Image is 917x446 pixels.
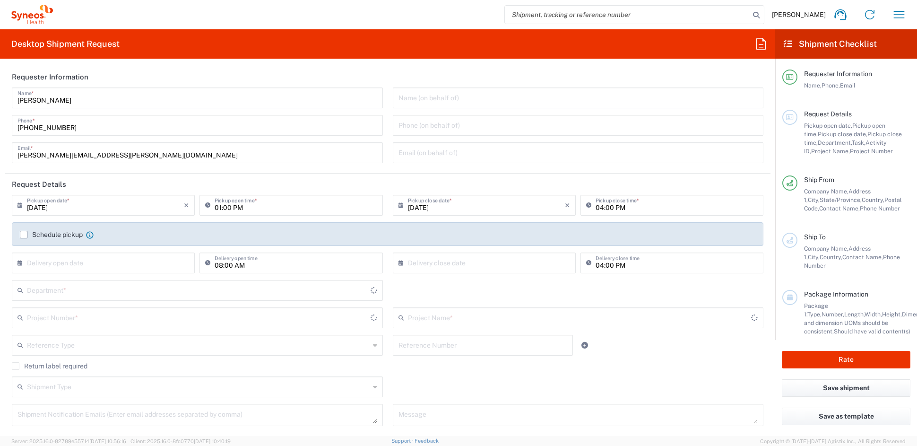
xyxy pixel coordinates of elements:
[804,290,868,298] span: Package Information
[862,196,884,203] span: Country,
[820,196,862,203] span: State/Province,
[882,311,902,318] span: Height,
[20,231,83,238] label: Schedule pickup
[12,72,88,82] h2: Requester Information
[852,139,865,146] span: Task,
[12,362,87,370] label: Return label required
[804,233,826,241] span: Ship To
[772,10,826,19] span: [PERSON_NAME]
[820,254,842,261] span: Country,
[808,196,820,203] span: City,
[804,176,834,184] span: Ship From
[804,188,848,195] span: Company Name,
[130,438,231,444] span: Client: 2025.16.0-8fc0770
[194,438,231,444] span: [DATE] 10:40:19
[782,379,910,397] button: Save shipment
[11,438,126,444] span: Server: 2025.16.0-82789e55714
[808,254,820,261] span: City,
[840,82,856,89] span: Email
[822,311,844,318] span: Number,
[834,328,910,335] span: Should have valid content(s)
[12,180,66,189] h2: Request Details
[818,139,852,146] span: Department,
[865,311,882,318] span: Width,
[565,198,570,213] i: ×
[784,38,877,50] h2: Shipment Checklist
[782,408,910,425] button: Save as template
[782,351,910,368] button: Rate
[860,205,900,212] span: Phone Number
[760,437,906,446] span: Copyright © [DATE]-[DATE] Agistix Inc., All Rights Reserved
[89,438,126,444] span: [DATE] 10:56:16
[822,82,840,89] span: Phone,
[811,148,850,155] span: Project Name,
[804,302,828,318] span: Package 1:
[505,6,750,24] input: Shipment, tracking or reference number
[578,339,591,352] a: Add Reference
[11,38,120,50] h2: Desktop Shipment Request
[807,311,822,318] span: Type,
[804,70,872,78] span: Requester Information
[819,205,860,212] span: Contact Name,
[184,198,189,213] i: ×
[804,245,848,252] span: Company Name,
[842,254,883,261] span: Contact Name,
[804,110,852,118] span: Request Details
[850,148,893,155] span: Project Number
[804,122,852,129] span: Pickup open date,
[818,131,867,138] span: Pickup close date,
[844,311,865,318] span: Length,
[415,438,439,444] a: Feedback
[391,438,415,444] a: Support
[804,82,822,89] span: Name,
